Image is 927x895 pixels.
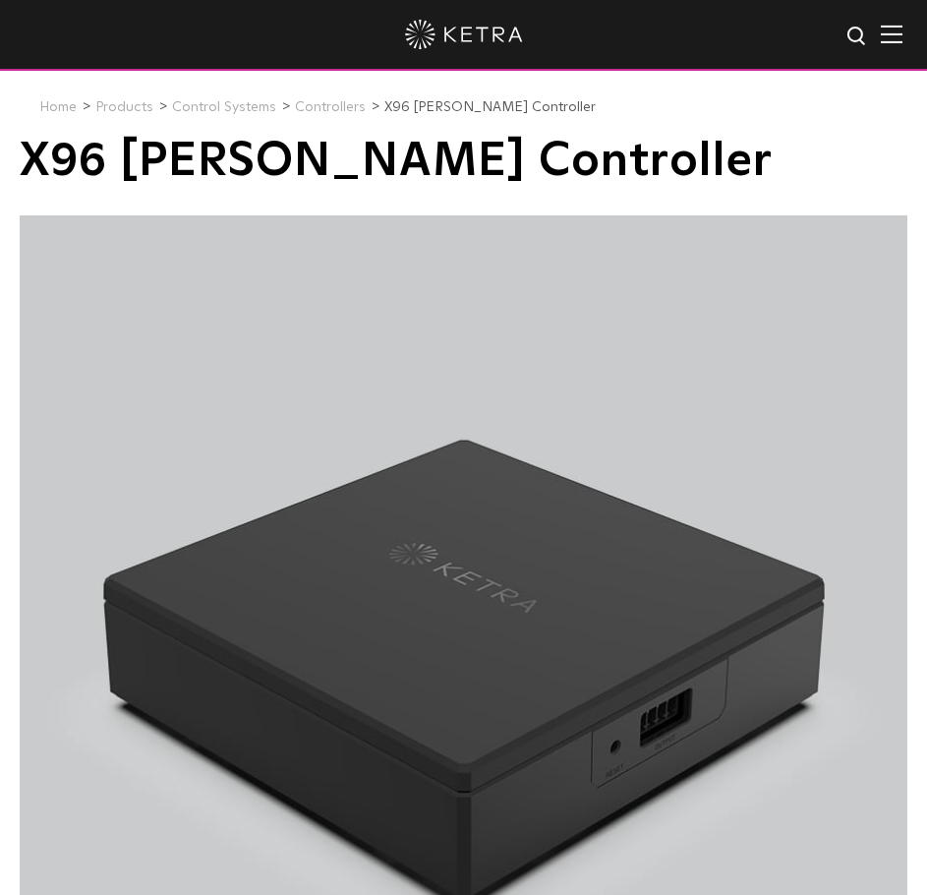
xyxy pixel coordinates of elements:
[881,25,902,43] img: Hamburger%20Nav.svg
[845,25,870,49] img: search icon
[20,137,907,186] h1: X96 [PERSON_NAME] Controller
[95,100,153,114] a: Products
[39,100,77,114] a: Home
[384,100,596,114] a: X96 [PERSON_NAME] Controller
[295,100,366,114] a: Controllers
[405,20,523,49] img: ketra-logo-2019-white
[172,100,276,114] a: Control Systems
